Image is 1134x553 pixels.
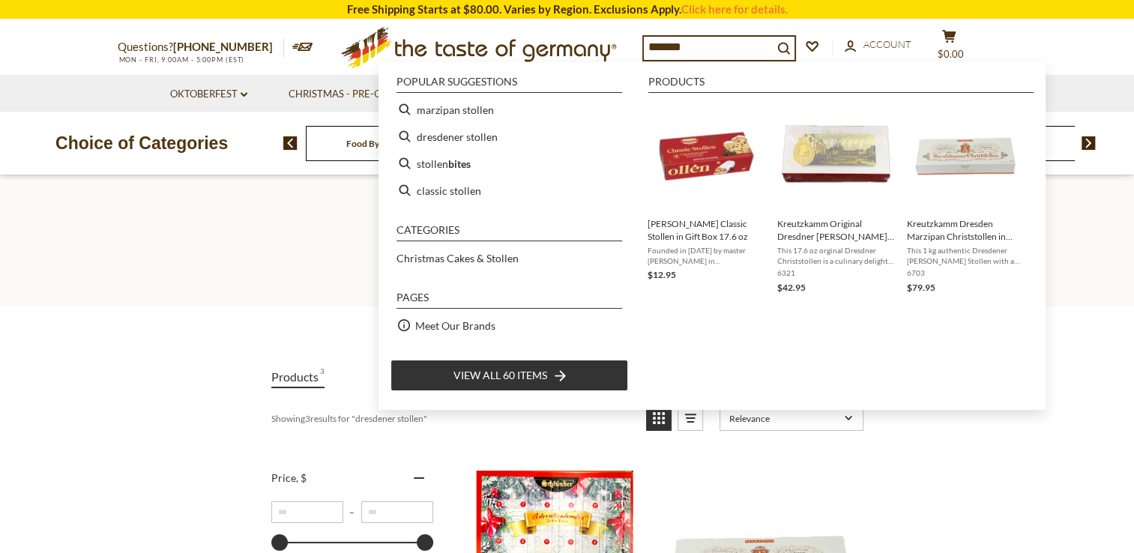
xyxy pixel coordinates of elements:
img: previous arrow [283,136,298,150]
span: Price [271,471,307,484]
p: Questions? [118,37,284,57]
input: Maximum value [361,501,433,523]
li: Pages [396,292,622,309]
span: This 17.6 oz orginal Dresdner Christstollen is a culinary delight packaged in a decorative gift b... [777,245,895,266]
span: 6321 [777,268,895,278]
span: Kreutzkamm Dresden Marzipan Christstollen in white gift pack, 35.3 oz (1000g) [907,217,1025,243]
li: Kreutzkamm Original Dresdner Christ Stollen in red gift box, 17.6 oz (500g) [771,96,901,301]
li: Popular suggestions [396,76,622,93]
span: MON - FRI, 9:00AM - 5:00PM (EST) [118,55,245,64]
h1: Search results [46,243,1088,276]
li: Meet Our Brands [390,312,628,339]
img: Kuchenmeister Classic Stollen Box [652,102,761,211]
span: , $ [296,471,307,484]
span: [PERSON_NAME] Classic Stollen in Gift Box 17.6 oz [648,217,765,243]
span: 6703 [907,268,1025,278]
li: dresdener stollen [390,123,628,150]
a: Kuchenmeister Classic Stollen Box[PERSON_NAME] Classic Stollen in Gift Box 17.6 ozFounded in [DAT... [648,102,765,295]
a: Click here for details. [681,2,788,16]
a: Christmas - PRE-ORDER [289,86,417,103]
li: View all 60 items [390,360,628,391]
a: Kreutzkamm Dresden Marzipan Christstollen in white gift pack, 35.3 oz (1000g)This 1 kg authentic ... [907,102,1025,295]
a: Meet Our Brands [415,317,495,334]
span: Founded in [DATE] by master [PERSON_NAME] in [GEOGRAPHIC_DATA], [GEOGRAPHIC_DATA], [PERSON_NAME] ... [648,245,765,266]
li: Kuchenmeister Classic Stollen in Gift Box 17.6 oz [642,96,771,301]
li: Kreutzkamm Dresden Marzipan Christstollen in white gift pack, 35.3 oz (1000g) [901,96,1031,301]
img: next arrow [1082,136,1096,150]
li: classic stollen [390,177,628,204]
li: marzipan stollen [390,96,628,123]
li: stollen bites [390,150,628,177]
span: 3 [320,366,325,387]
a: Food By Category [346,138,417,149]
span: This 1 kg authentic Dresdener [PERSON_NAME] Stollen with a core of premium marzipan is a culinary... [907,245,1025,266]
a: [PHONE_NUMBER] [173,40,273,53]
button: $0.00 [927,29,972,67]
span: Kreutzkamm Original Dresdner [PERSON_NAME] Stollen in red gift box, 17.6 oz (500g) [777,217,895,243]
a: Account [845,37,911,53]
li: Categories [396,225,622,241]
span: $79.95 [907,282,935,293]
span: – [343,507,361,518]
span: $0.00 [938,48,964,60]
div: Showing results for " " [271,405,635,431]
div: Instant Search Results [378,62,1046,410]
li: Christmas Cakes & Stollen [390,244,628,271]
b: bites [448,155,471,172]
a: View list mode [678,405,703,431]
a: Sort options [720,405,863,431]
span: View all 60 items [453,367,547,384]
a: View grid mode [646,405,672,431]
a: Oktoberfest [170,86,247,103]
li: Products [648,76,1034,93]
b: 3 [305,413,310,424]
a: View Products Tab [271,366,325,388]
span: $42.95 [777,282,806,293]
span: Relevance [729,413,839,424]
span: $12.95 [648,269,676,280]
span: Account [863,38,911,50]
a: Christmas Cakes & Stollen [396,250,519,267]
a: Kreutzkamm Original Dresdner [PERSON_NAME] Stollen in red gift box, 17.6 oz (500g)This 17.6 oz or... [777,102,895,295]
input: Minimum value [271,501,343,523]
